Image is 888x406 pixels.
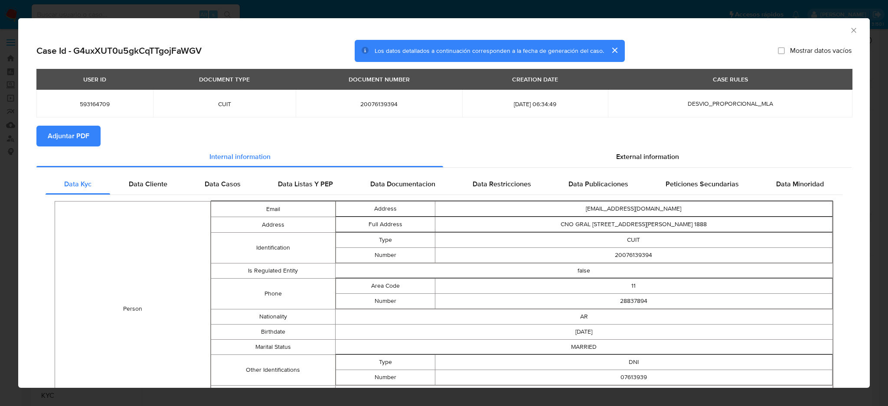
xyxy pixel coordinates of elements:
span: Data Restricciones [473,179,531,189]
td: [EMAIL_ADDRESS][DOMAIN_NAME] [435,201,832,216]
td: Full Address [336,217,435,232]
td: Other Identifications [211,354,336,385]
td: Number [336,370,435,385]
span: Data Publicaciones [568,179,628,189]
td: Birthdate [211,324,336,339]
td: Identification [211,232,336,263]
span: 20076139394 [306,100,452,108]
div: CASE RULES [708,72,753,87]
div: CREATION DATE [507,72,563,87]
span: Los datos detallados a continuación corresponden a la fecha de generación del caso. [375,46,604,55]
td: 11 [435,278,832,293]
div: Detailed info [36,146,852,167]
div: DOCUMENT TYPE [194,72,255,87]
td: Address [211,217,336,232]
td: CNO GRAL [STREET_ADDRESS][PERSON_NAME] 1888 [435,217,832,232]
td: Number [336,293,435,309]
td: Is Regulated Entity [211,263,336,278]
h2: Case Id - G4uxXUT0u5gkCqTTgojFaWGV [36,45,202,56]
span: 593164709 [47,100,143,108]
div: USER ID [78,72,111,87]
span: Peticiones Secundarias [666,179,739,189]
td: [DATE] [335,324,832,339]
td: Type [336,354,435,370]
td: Type [336,232,435,247]
td: MARRIED [335,339,832,354]
span: Adjuntar PDF [48,127,89,146]
span: Data Kyc [64,179,91,189]
td: Nationality [211,309,336,324]
td: false [335,263,832,278]
button: Adjuntar PDF [36,126,101,146]
span: Internal information [209,152,271,162]
td: Email [211,201,336,217]
td: Area Code [336,278,435,293]
td: Gender [211,385,336,400]
td: AR [335,309,832,324]
span: Mostrar datos vacíos [790,46,852,55]
td: CUIT [435,232,832,247]
span: CUIT [163,100,285,108]
div: closure-recommendation-modal [18,18,870,388]
div: Detailed internal info [46,174,842,195]
input: Mostrar datos vacíos [778,47,785,54]
span: Data Documentacion [370,179,435,189]
span: Data Cliente [129,179,167,189]
td: M [335,385,832,400]
div: DOCUMENT NUMBER [343,72,415,87]
td: Address [336,201,435,216]
td: 28837894 [435,293,832,309]
td: 07613939 [435,370,832,385]
span: External information [616,152,679,162]
button: Cerrar ventana [849,26,857,34]
td: Phone [211,278,336,309]
span: Data Minoridad [776,179,824,189]
span: Data Casos [205,179,241,189]
span: DESVIO_PROPORCIONAL_MLA [688,99,773,108]
span: [DATE] 06:34:49 [473,100,597,108]
td: DNI [435,354,832,370]
span: Data Listas Y PEP [278,179,333,189]
td: Number [336,247,435,263]
td: 20076139394 [435,247,832,263]
button: cerrar [604,40,625,61]
td: Marital Status [211,339,336,354]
